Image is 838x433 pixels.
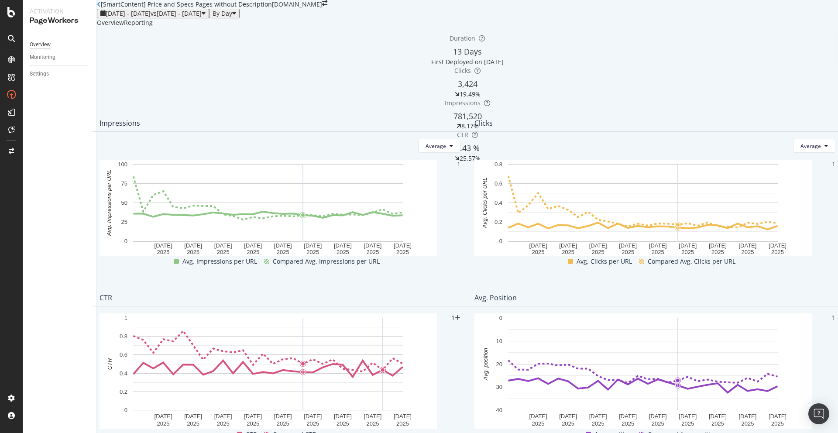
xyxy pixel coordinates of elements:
text: 2025 [532,420,545,427]
text: [DATE] [619,413,637,419]
div: Avg. position [474,293,517,302]
text: [DATE] [709,242,727,249]
text: 40 [496,407,502,413]
div: Activation [30,7,89,16]
text: [DATE] [619,242,637,249]
a: Settings [30,69,90,79]
span: Average [426,142,446,150]
text: 2025 [247,249,259,255]
span: By Day [213,9,232,17]
span: 13 Days [453,46,482,57]
text: 0.4 [120,370,127,377]
div: plus [455,315,460,321]
text: 2025 [681,420,694,427]
div: 19.49% [460,90,481,99]
div: Overview [30,40,51,49]
text: 2025 [562,420,574,427]
span: Compared Avg. Impressions per URL [273,256,380,267]
div: CTR [100,293,112,302]
text: [DATE] [559,413,577,419]
text: 100 [118,161,127,168]
text: 2025 [396,420,409,427]
text: 0.2 [495,219,502,225]
text: 75 [121,180,127,187]
text: [DATE] [394,242,412,249]
span: 3,424 [458,79,477,89]
button: [DATE] - [DATE]vs[DATE] - [DATE] [97,9,209,18]
svg: A chart. [100,313,437,429]
text: 2025 [592,249,604,255]
text: [DATE] [769,242,786,249]
text: [DATE] [559,242,577,249]
text: 0.8 [495,161,502,168]
text: 2025 [711,420,724,427]
div: Monitoring [30,53,55,62]
text: 2025 [366,420,379,427]
text: Avg. Clicks per URL [481,178,488,229]
text: 2025 [277,420,289,427]
text: CTR [106,358,113,370]
span: 781,520 [453,111,482,121]
div: First Deployed on [DATE] [100,58,835,66]
text: 2025 [366,249,379,255]
text: [DATE] [274,242,292,249]
text: [DATE] [529,242,547,249]
div: Overview [97,18,124,27]
text: [DATE] [394,413,412,419]
text: 2025 [652,420,664,427]
text: [DATE] [364,413,381,419]
span: vs [DATE] - [DATE] [151,9,202,17]
span: Average [800,142,821,150]
text: [DATE] [679,413,697,419]
text: [DATE] [649,242,667,249]
text: 2025 [622,420,634,427]
text: [DATE] [304,242,322,249]
text: 2025 [277,249,289,255]
div: Clicks [474,119,493,127]
text: 2025 [337,420,349,427]
span: [DATE] - [DATE] [106,9,151,17]
text: 0 [124,238,127,244]
text: [DATE] [589,413,607,419]
text: 0 [499,315,502,321]
text: 2025 [532,249,545,255]
text: [DATE] [769,413,786,419]
text: [DATE] [529,413,547,419]
div: Settings [30,69,49,79]
text: 2025 [306,420,319,427]
text: 2025 [187,420,199,427]
a: Click to go back [97,1,101,7]
text: 0 [499,238,502,244]
text: Avg. position [482,348,489,381]
svg: A chart. [100,160,437,256]
text: [DATE] [214,242,232,249]
text: [DATE] [334,242,352,249]
text: 0.6 [495,180,502,187]
text: [DATE] [364,242,381,249]
text: 2025 [771,249,784,255]
text: [DATE] [738,242,756,249]
text: [DATE] [274,413,292,419]
text: 2025 [247,420,259,427]
text: [DATE] [155,413,172,419]
text: 2025 [771,420,784,427]
div: 1 [451,313,455,322]
div: Open Intercom Messenger [808,403,829,424]
span: Avg. Impressions per URL [182,256,257,267]
text: 0.4 [495,199,502,206]
text: 2025 [187,249,199,255]
div: A chart. [474,313,812,429]
div: 1 [457,160,460,168]
text: 1 [124,315,127,321]
span: Compared Avg. Clicks per URL [648,256,735,267]
svg: A chart. [474,160,812,256]
text: [DATE] [709,413,727,419]
text: [DATE] [679,242,697,249]
div: 1 [832,160,835,168]
text: 2025 [711,249,724,255]
text: [DATE] [334,413,352,419]
text: [DATE] [649,413,667,419]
